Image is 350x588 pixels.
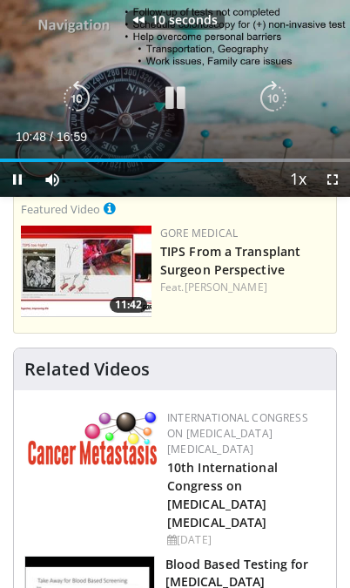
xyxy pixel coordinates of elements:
a: 11:42 [21,226,151,317]
a: 10th International Congress on [MEDICAL_DATA] [MEDICAL_DATA] [167,459,278,531]
div: [DATE] [167,532,322,548]
h4: Related Videos [24,359,150,380]
span: 11:42 [110,297,147,313]
div: Feat. [160,280,329,295]
span: / [50,130,53,144]
a: Gore Medical [160,226,238,240]
img: 4003d3dc-4d84-4588-a4af-bb6b84f49ae6.150x105_q85_crop-smart_upscale.jpg [21,226,151,317]
a: TIPS From a Transplant Surgeon Perspective [160,243,300,278]
p: 10 seconds [151,14,218,26]
small: Featured Video [21,201,100,217]
button: Fullscreen [315,162,350,197]
span: 16:59 [57,130,87,144]
a: International Congress on [MEDICAL_DATA] [MEDICAL_DATA] [167,410,308,456]
img: 6ff8bc22-9509-4454-a4f8-ac79dd3b8976.png.150x105_q85_autocrop_double_scale_upscale_version-0.2.png [28,410,158,465]
button: Mute [35,162,70,197]
a: [PERSON_NAME] [185,280,267,294]
span: 10:48 [16,130,46,144]
button: Playback Rate [280,162,315,197]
